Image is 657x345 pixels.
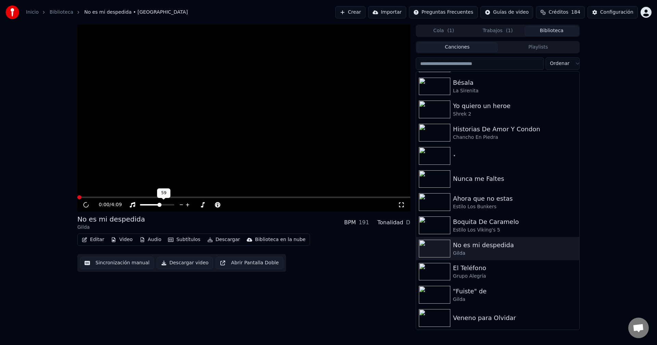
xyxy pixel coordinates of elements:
div: El Teléfono [453,263,577,273]
div: BPM [344,218,356,227]
div: Veneno para Olvidar [453,313,577,323]
button: Canciones [417,42,498,52]
a: Inicio [26,9,39,16]
button: Audio [137,235,164,244]
div: Bésala [453,78,577,88]
a: Biblioteca [50,9,73,16]
button: Crear [335,6,365,18]
div: Chat abierto [628,318,649,338]
span: 184 [571,9,580,16]
div: Estilo Los Bunkers [453,203,577,210]
div: Biblioteca en la nube [255,236,306,243]
div: Gilda [453,296,577,303]
div: Tonalidad [377,218,403,227]
div: La Sirenita [453,88,577,94]
span: 0:00 [99,201,109,208]
div: D [406,218,410,227]
button: Guías de video [480,6,533,18]
span: Ordenar [550,60,569,67]
div: Estilo Los Viking's 5 [453,227,577,234]
div: Boquita De Caramelo [453,217,577,227]
button: Biblioteca [525,26,579,36]
button: Créditos184 [536,6,585,18]
button: Subtítulos [165,235,203,244]
nav: breadcrumb [26,9,188,16]
span: No es mi despedida • [GEOGRAPHIC_DATA] [84,9,188,16]
div: Historias De Amor Y Condon [453,124,577,134]
span: ( 1 ) [506,27,513,34]
span: Créditos [549,9,568,16]
button: Video [108,235,135,244]
div: 191 [359,218,369,227]
button: Importar [368,6,406,18]
div: / [99,201,115,208]
div: Gilda [77,224,145,231]
button: Editar [79,235,107,244]
div: Gilda [453,250,577,257]
div: Configuración [600,9,633,16]
button: Descargar [205,235,243,244]
div: Shrek 2 [453,111,577,118]
button: Configuración [588,6,638,18]
button: Preguntas Frecuentes [409,6,478,18]
div: Grupo Alegría [453,273,577,280]
button: Trabajos [471,26,525,36]
button: Sincronización manual [80,257,154,269]
button: Abrir Pantalla Doble [216,257,283,269]
div: Chancho En Piedra [453,134,577,141]
div: Yo quiero un heroe [453,101,577,111]
div: Nunca me Faltes [453,174,577,184]
div: 59 [157,188,170,198]
button: Cola [417,26,471,36]
div: • [453,152,577,159]
span: ( 1 ) [447,27,454,34]
div: No es mi despedida [77,214,145,224]
button: Playlists [498,42,579,52]
span: 4:09 [111,201,122,208]
div: "Fuiste" de [453,287,577,296]
div: No es mi despedida [453,240,577,250]
button: Descargar video [157,257,213,269]
div: Ahora que no estas [453,194,577,203]
img: youka [5,5,19,19]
